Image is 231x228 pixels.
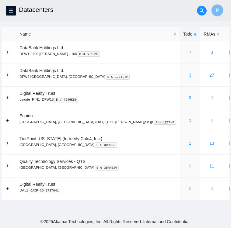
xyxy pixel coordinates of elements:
a: 3 [189,95,191,100]
span: DataBank Holdings Ltd. [19,68,64,73]
button: Expand row [5,141,10,146]
button: Expand row [5,118,10,123]
span: TierPoint [US_STATE] (formerly Colo4, Inc.) [19,136,102,141]
span: Digital Realty Trust [19,91,55,96]
p: Linode_RIN1_DFW18 [19,97,177,102]
a: 0 [211,186,213,191]
button: Expand row [5,50,10,55]
span: menu [6,8,16,13]
a: 13 [209,141,214,146]
span: P [216,7,219,14]
p: DFW1 - 400 [PERSON_NAME] - 100 [19,51,177,57]
kbd: B-V-45JGK80 [54,97,79,102]
span: Quality Technology Services - QTS [19,159,86,164]
span: search [197,8,206,13]
button: search [197,6,207,16]
a: 0 [211,118,213,123]
a: 0 [211,95,213,100]
a: 1 [189,141,191,146]
a: 1 [189,118,191,123]
button: menu [6,6,16,16]
kbd: B-C-17LTQ4P [106,74,130,80]
a: 7 [189,50,191,55]
span: DataBank Holdings Ltd. [19,45,64,50]
kbd: B-3-SJ6FMS [78,51,100,57]
p: [GEOGRAPHIC_DATA], [GEOGRAPHIC_DATA] [19,165,177,170]
a: 27 [209,73,214,78]
button: P [211,4,223,16]
kbd: A-1-1Z7FHP [154,120,176,125]
a: 3 [189,73,191,78]
kbd: B-C-ORDU38 [95,142,117,148]
span: Digital Realty Trust [19,182,55,187]
a: 3 [211,50,213,55]
span: Equinix [19,113,33,118]
a: 0 [189,186,191,191]
kbd: B-G-35RHB8W [95,165,119,171]
button: Expand row [5,95,10,100]
a: 11 [209,164,214,168]
button: Expand row [5,73,10,78]
p: DAL1 [19,188,177,193]
p: [GEOGRAPHIC_DATA], [GEOGRAPHIC_DATA] [19,142,177,147]
p: [GEOGRAPHIC_DATA], [GEOGRAPHIC_DATA] (DA1) {1950 [PERSON_NAME]}5b gr [19,119,177,125]
a: 0 [189,164,191,168]
kbd: CAIF-CO-1737941 [29,188,60,193]
button: Expand row [5,164,10,168]
button: Expand row [5,186,10,191]
p: DFW2 [GEOGRAPHIC_DATA], [GEOGRAPHIC_DATA] [19,74,177,79]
